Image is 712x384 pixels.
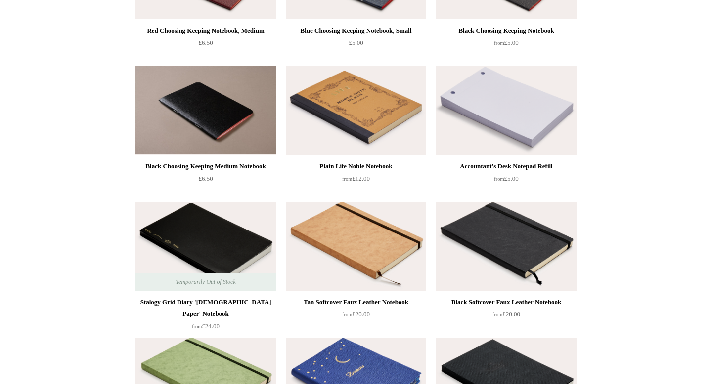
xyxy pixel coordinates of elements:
span: £12.00 [342,175,370,182]
span: £24.00 [192,322,220,330]
a: Black Softcover Faux Leather Notebook from£20.00 [436,296,577,337]
a: Black Choosing Keeping Medium Notebook £6.50 [135,160,276,201]
div: Red Choosing Keeping Notebook, Medium [138,25,273,37]
div: Stalogy Grid Diary '[DEMOGRAPHIC_DATA] Paper' Notebook [138,296,273,320]
span: £6.50 [198,39,213,46]
a: Stalogy Grid Diary '[DEMOGRAPHIC_DATA] Paper' Notebook from£24.00 [135,296,276,337]
span: from [494,176,504,182]
img: Black Softcover Faux Leather Notebook [436,202,577,291]
img: Tan Softcover Faux Leather Notebook [286,202,426,291]
a: Red Choosing Keeping Notebook, Medium £6.50 [135,25,276,65]
a: Black Choosing Keeping Medium Notebook Black Choosing Keeping Medium Notebook [135,66,276,155]
a: Stalogy Grid Diary 'Bible Paper' Notebook Stalogy Grid Diary 'Bible Paper' Notebook Temporarily O... [135,202,276,291]
span: from [192,324,202,329]
a: Tan Softcover Faux Leather Notebook from£20.00 [286,296,426,337]
img: Accountant's Desk Notepad Refill [436,66,577,155]
span: £20.00 [342,310,370,318]
span: £6.50 [198,175,213,182]
a: Plain Life Noble Notebook from£12.00 [286,160,426,201]
img: Plain Life Noble Notebook [286,66,426,155]
a: Black Softcover Faux Leather Notebook Black Softcover Faux Leather Notebook [436,202,577,291]
a: Tan Softcover Faux Leather Notebook Tan Softcover Faux Leather Notebook [286,202,426,291]
span: £5.00 [494,175,518,182]
img: Black Choosing Keeping Medium Notebook [135,66,276,155]
span: Temporarily Out of Stock [166,273,245,291]
span: £20.00 [492,310,520,318]
div: Tan Softcover Faux Leather Notebook [288,296,424,308]
span: £5.00 [349,39,363,46]
span: from [342,312,352,317]
span: £5.00 [494,39,518,46]
a: Accountant's Desk Notepad Refill Accountant's Desk Notepad Refill [436,66,577,155]
a: Black Choosing Keeping Notebook from£5.00 [436,25,577,65]
span: from [342,176,352,182]
div: Black Choosing Keeping Notebook [439,25,574,37]
img: Stalogy Grid Diary 'Bible Paper' Notebook [135,202,276,291]
a: Plain Life Noble Notebook Plain Life Noble Notebook [286,66,426,155]
div: Black Softcover Faux Leather Notebook [439,296,574,308]
span: from [494,40,504,46]
span: from [492,312,502,317]
a: Accountant's Desk Notepad Refill from£5.00 [436,160,577,201]
a: Blue Choosing Keeping Notebook, Small £5.00 [286,25,426,65]
div: Accountant's Desk Notepad Refill [439,160,574,172]
div: Blue Choosing Keeping Notebook, Small [288,25,424,37]
div: Black Choosing Keeping Medium Notebook [138,160,273,172]
div: Plain Life Noble Notebook [288,160,424,172]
